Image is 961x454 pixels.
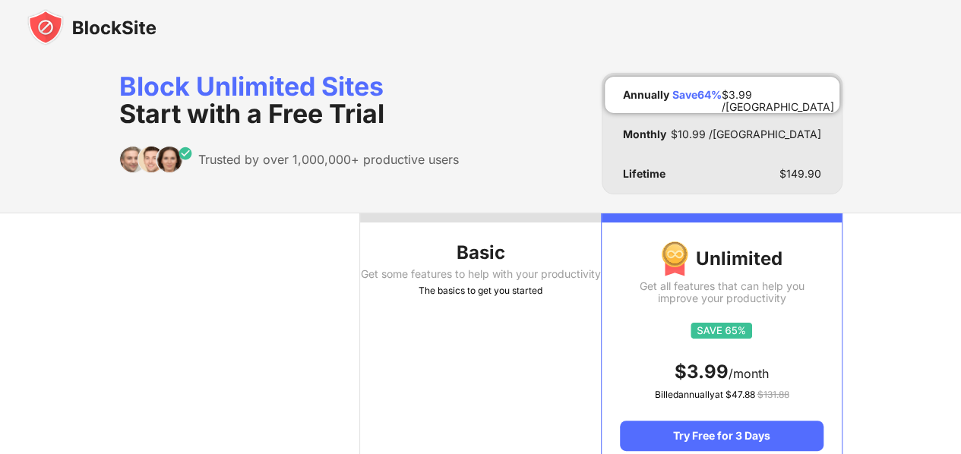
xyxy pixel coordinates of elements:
span: Start with a Free Trial [119,98,384,129]
img: save65.svg [691,323,752,339]
span: $ 131.88 [757,389,789,400]
img: trusted-by.svg [119,146,193,173]
div: Annually [623,89,669,101]
img: blocksite-icon-black.svg [27,9,156,46]
div: Billed annually at $ 47.88 [620,387,823,402]
div: Trusted by over 1,000,000+ productive users [198,152,459,167]
div: Save 64 % [672,89,722,101]
div: Try Free for 3 Days [620,421,823,451]
div: Monthly [623,128,666,140]
span: $ 3.99 [675,361,729,383]
div: $ 149.90 [779,168,821,180]
div: Block Unlimited Sites [119,73,459,128]
div: $ 3.99 /[GEOGRAPHIC_DATA] [722,89,834,101]
div: $ 10.99 /[GEOGRAPHIC_DATA] [671,128,821,140]
div: Basic [360,241,601,265]
div: Get some features to help with your productivity [360,268,601,280]
div: Get all features that can help you improve your productivity [620,280,823,304]
div: Unlimited [620,241,823,277]
img: img-premium-medal [661,241,688,277]
div: The basics to get you started [360,283,601,298]
div: Lifetime [623,168,665,180]
div: /month [620,360,823,384]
